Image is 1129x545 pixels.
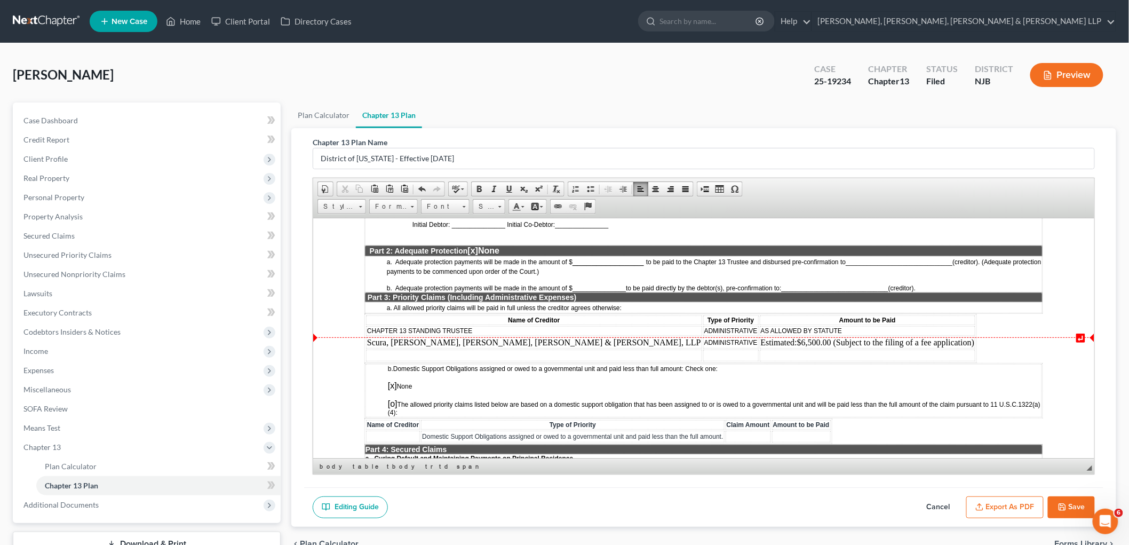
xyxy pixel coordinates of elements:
[568,182,583,196] a: Insert/Remove Numbered List
[502,182,516,196] a: Underline
[23,500,99,509] span: Additional Documents
[15,399,281,418] a: SOFA Review
[23,173,69,183] span: Real Property
[455,461,483,472] a: span element
[370,200,407,214] span: Format
[509,200,528,214] a: Text Color
[926,63,958,75] div: Status
[313,496,388,519] a: Editing Guide
[382,182,397,196] a: Paste as plain text
[868,63,909,75] div: Chapter
[449,182,467,196] a: Spell Checker
[516,182,531,196] a: Subscript
[966,496,1044,519] button: Export as PDF
[814,63,851,75] div: Case
[15,207,281,226] a: Property Analysis
[473,199,505,214] a: Size
[616,182,631,196] a: Increase Indent
[23,154,68,163] span: Client Profile
[36,457,281,476] a: Plan Calculator
[814,75,851,88] div: 25-19234
[23,366,54,375] span: Expenses
[23,116,78,125] span: Case Dashboard
[36,476,281,495] a: Chapter 13 Plan
[15,130,281,149] a: Credit Report
[317,461,349,472] a: body element
[422,200,459,214] span: Font
[291,102,356,128] a: Plan Calculator
[1087,465,1092,471] span: Resize
[23,289,52,298] span: Lawsuits
[45,462,97,471] span: Plan Calculator
[1093,509,1118,534] iframe: Intercom live chat
[23,270,125,279] span: Unsecured Nonpriority Claims
[352,182,367,196] a: Copy
[473,200,495,214] span: Size
[23,327,121,336] span: Codebtors Insiders & Notices
[975,63,1013,75] div: District
[437,461,454,472] a: td element
[15,226,281,246] a: Secured Claims
[317,199,366,214] a: Styles
[15,111,281,130] a: Case Dashboard
[775,12,811,31] a: Help
[15,284,281,303] a: Lawsuits
[423,461,436,472] a: tr element
[275,12,357,31] a: Directory Cases
[601,182,616,196] a: Decrease Indent
[472,182,487,196] a: Bold
[337,182,352,196] a: Cut
[397,182,412,196] a: Paste from Word
[528,200,546,214] a: Background Color
[430,182,444,196] a: Redo
[549,182,564,196] a: Remove Format
[15,303,281,322] a: Executory Contracts
[351,461,384,472] a: table element
[926,75,958,88] div: Filed
[23,404,68,413] span: SOFA Review
[23,231,75,240] span: Secured Claims
[206,12,275,31] a: Client Portal
[23,308,92,317] span: Executory Contracts
[112,18,147,26] span: New Case
[900,76,909,86] span: 13
[727,182,742,196] a: Insert Special Character
[812,12,1116,31] a: [PERSON_NAME], [PERSON_NAME], [PERSON_NAME] & [PERSON_NAME] LLP
[15,265,281,284] a: Unsecured Nonpriority Claims
[1115,509,1123,517] span: 6
[23,193,84,202] span: Personal Property
[45,481,98,490] span: Chapter 13 Plan
[915,496,962,519] button: Cancel
[356,102,422,128] a: Chapter 13 Plan
[313,218,1094,459] iframe: Rich Text Editor, document-ckeditor
[415,182,430,196] a: Undo
[659,11,757,31] input: Search by name...
[566,200,581,214] a: Unlink
[23,250,112,259] span: Unsecured Priority Claims
[697,182,712,196] a: Insert Page Break for Printing
[581,200,595,214] a: Anchor
[313,137,387,148] label: Chapter 13 Plan Name
[369,199,418,214] a: Format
